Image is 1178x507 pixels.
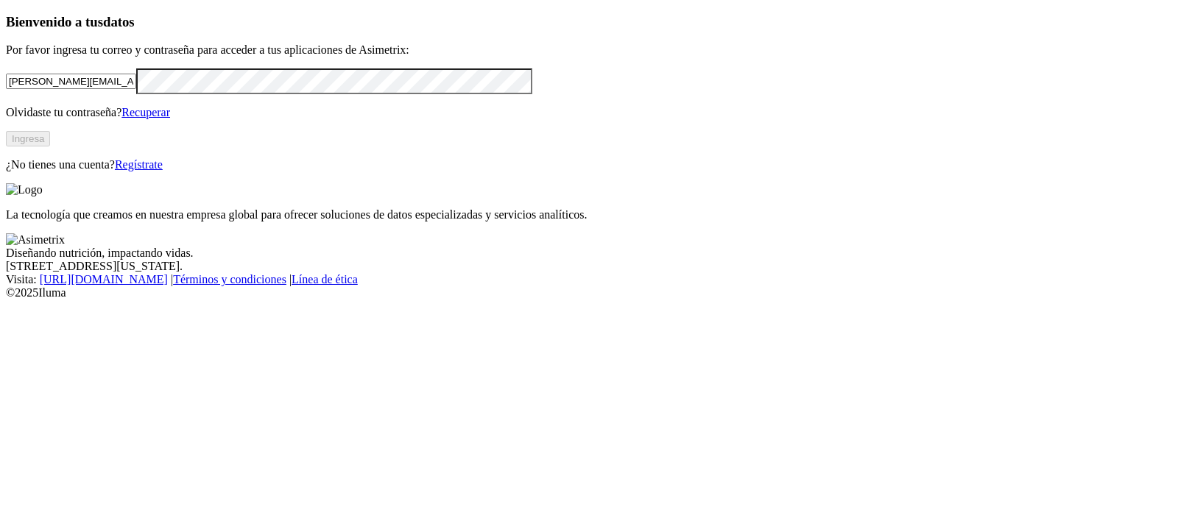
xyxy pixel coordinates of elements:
[6,273,1172,286] div: Visita : | |
[6,247,1172,260] div: Diseñando nutrición, impactando vidas.
[115,158,163,171] a: Regístrate
[6,106,1172,119] p: Olvidaste tu contraseña?
[6,233,65,247] img: Asimetrix
[121,106,170,118] a: Recuperar
[6,260,1172,273] div: [STREET_ADDRESS][US_STATE].
[6,208,1172,221] p: La tecnología que creamos en nuestra empresa global para ofrecer soluciones de datos especializad...
[6,14,1172,30] h3: Bienvenido a tus
[292,273,358,286] a: Línea de ética
[6,286,1172,299] div: © 2025 Iluma
[6,74,136,89] input: Tu correo
[6,183,43,196] img: Logo
[6,43,1172,57] p: Por favor ingresa tu correo y contraseña para acceder a tus aplicaciones de Asimetrix:
[40,273,168,286] a: [URL][DOMAIN_NAME]
[6,158,1172,171] p: ¿No tienes una cuenta?
[103,14,135,29] span: datos
[6,131,50,146] button: Ingresa
[173,273,286,286] a: Términos y condiciones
